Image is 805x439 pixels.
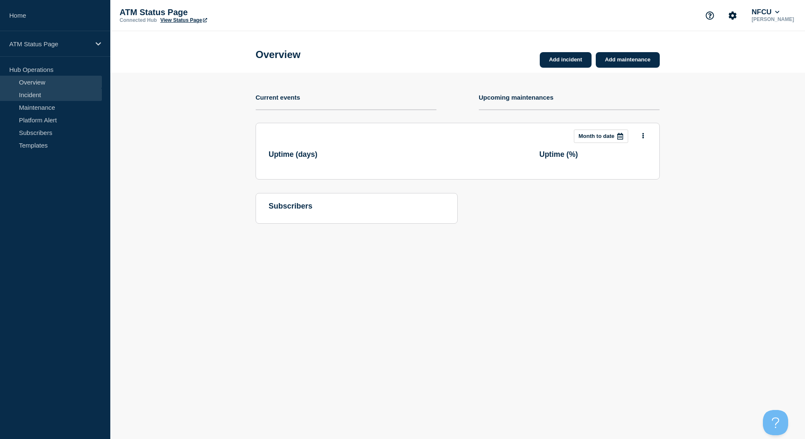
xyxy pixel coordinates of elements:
p: [PERSON_NAME] [750,16,796,22]
button: Account settings [724,7,741,24]
p: Month to date [578,133,614,139]
h4: Upcoming maintenances [479,94,554,101]
p: ATM Status Page [120,8,288,17]
h4: subscribers [269,202,445,211]
p: ATM Status Page [9,40,90,48]
iframe: Help Scout Beacon - Open [763,410,788,435]
h3: Uptime ( % ) [539,150,578,159]
button: Month to date [574,130,628,143]
button: NFCU [750,8,781,16]
h1: Overview [256,49,301,61]
button: Support [701,7,719,24]
a: View Status Page [160,17,207,23]
a: Add incident [540,52,592,68]
p: Connected Hub [120,17,157,23]
h3: Uptime ( days ) [269,150,317,159]
a: Add maintenance [596,52,660,68]
h4: Current events [256,94,300,101]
